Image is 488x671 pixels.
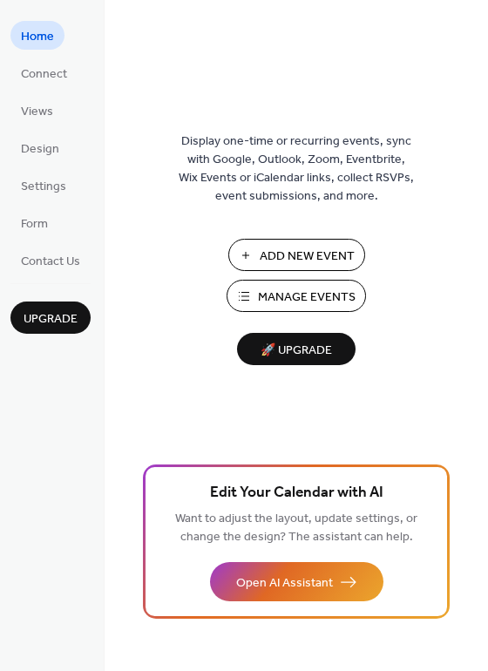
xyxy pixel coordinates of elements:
[237,333,356,365] button: 🚀 Upgrade
[175,507,417,549] span: Want to adjust the layout, update settings, or change the design? The assistant can help.
[247,339,345,363] span: 🚀 Upgrade
[260,247,355,266] span: Add New Event
[24,310,78,329] span: Upgrade
[21,65,67,84] span: Connect
[10,96,64,125] a: Views
[21,215,48,234] span: Form
[236,574,333,593] span: Open AI Assistant
[210,481,383,505] span: Edit Your Calendar with AI
[179,132,414,206] span: Display one-time or recurring events, sync with Google, Outlook, Zoom, Eventbrite, Wix Events or ...
[10,302,91,334] button: Upgrade
[228,239,365,271] button: Add New Event
[21,178,66,196] span: Settings
[10,133,70,162] a: Design
[10,208,58,237] a: Form
[210,562,383,601] button: Open AI Assistant
[21,253,80,271] span: Contact Us
[10,21,64,50] a: Home
[10,58,78,87] a: Connect
[21,28,54,46] span: Home
[21,103,53,121] span: Views
[227,280,366,312] button: Manage Events
[258,288,356,307] span: Manage Events
[10,246,91,274] a: Contact Us
[21,140,59,159] span: Design
[10,171,77,200] a: Settings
